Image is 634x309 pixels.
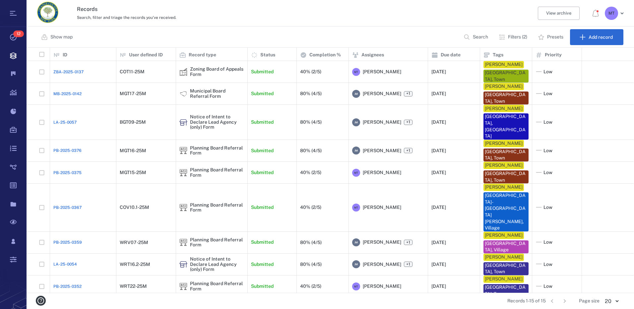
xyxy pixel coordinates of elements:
[495,29,533,45] button: Filters (2)
[129,52,163,58] p: User defined ID
[405,91,412,96] span: +1
[120,262,150,267] div: WRT16.2-25M
[179,169,187,177] div: Planning Board Referral Form
[485,284,527,297] div: [GEOGRAPHIC_DATA], Town
[405,240,412,245] span: +1
[179,68,187,76] div: Zoning Board of Appeals Form
[300,284,321,289] div: 40% (2/5)
[363,239,401,246] span: [PERSON_NAME]
[543,261,552,268] span: Low
[363,119,401,126] span: [PERSON_NAME]
[251,239,274,246] p: Submitted
[300,148,322,153] div: 80% (4/5)
[251,119,274,126] p: Submitted
[37,29,78,45] button: Show map
[405,148,412,154] span: +1
[352,260,360,268] div: J M
[190,281,244,291] div: Planning Board Referral Form
[485,105,523,112] div: [PERSON_NAME]
[546,296,571,306] nav: pagination navigation
[431,91,446,96] div: [DATE]
[120,205,149,210] div: COV10.1-25M
[570,29,623,45] button: Add record
[405,119,412,125] span: +1
[441,52,461,58] p: Due date
[431,170,446,175] div: [DATE]
[485,149,527,161] div: [GEOGRAPHIC_DATA], Town
[179,90,187,98] img: icon Municipal Board Referral Form
[485,276,523,282] div: [PERSON_NAME]
[37,2,58,25] a: Go home
[53,148,82,154] a: PB-2025-0376
[300,240,322,245] div: 80% (4/5)
[538,7,580,20] button: View archive
[179,282,187,290] div: Planning Board Referral Form
[251,169,274,176] p: Submitted
[179,238,187,246] div: Planning Board Referral Form
[53,261,77,267] span: LA-25-0054
[300,262,322,267] div: 80% (4/5)
[543,91,552,97] span: Low
[543,69,552,75] span: Low
[508,34,527,40] p: Filters (2)
[53,119,77,125] a: LA-25-0057
[251,283,274,290] p: Submitted
[431,284,446,289] div: [DATE]
[363,261,401,268] span: [PERSON_NAME]
[13,31,24,37] span: 12
[53,205,82,211] span: PB-2025-0367
[485,192,527,231] div: [GEOGRAPHIC_DATA]-[GEOGRAPHIC_DATA][PERSON_NAME], Village
[352,90,360,98] div: J M
[605,7,626,20] button: MT
[179,260,187,268] div: Notice of Intent to Declare Lead Agency (only) Form
[431,262,446,267] div: [DATE]
[53,91,82,97] a: MB-2025-0142
[485,140,523,147] div: [PERSON_NAME]
[251,148,274,154] p: Submitted
[404,120,412,125] span: +1
[545,52,562,58] p: Priority
[190,203,244,213] div: Planning Board Referral Form
[543,169,552,176] span: Low
[179,147,187,154] div: Planning Board Referral Form
[179,90,187,98] div: Municipal Board Referral Form
[363,91,401,97] span: [PERSON_NAME]
[53,283,82,289] a: PB-2025-0352
[179,238,187,246] img: icon Planning Board Referral Form
[485,61,523,68] div: [PERSON_NAME]
[431,240,446,245] div: [DATE]
[251,91,274,97] p: Submitted
[352,68,360,76] div: M T
[53,239,82,245] a: PB-2025-0359
[190,89,244,99] div: Municipal Board Referral Form
[190,146,244,156] div: Planning Board Referral Form
[179,282,187,290] img: icon Planning Board Referral Form
[352,238,360,246] div: J M
[352,147,360,154] div: J M
[300,120,322,125] div: 80% (4/5)
[251,261,274,268] p: Submitted
[352,118,360,126] div: J M
[460,29,493,45] button: Search
[179,169,187,177] img: icon Planning Board Referral Form
[190,237,244,248] div: Planning Board Referral Form
[404,240,412,245] span: +1
[352,282,360,290] div: M T
[493,52,503,58] p: Tags
[363,148,401,154] span: [PERSON_NAME]
[251,204,274,211] p: Submitted
[300,69,321,74] div: 40% (2/5)
[543,119,552,126] span: Low
[120,91,146,96] div: MGT17-25M
[543,239,552,246] span: Low
[53,170,82,176] span: PB-2025-0375
[179,118,187,126] div: Notice of Intent to Declare Lead Agency (only) Form
[77,5,436,13] h3: Records
[309,52,341,58] p: Completion %
[404,262,412,267] span: +1
[579,298,600,304] span: Page size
